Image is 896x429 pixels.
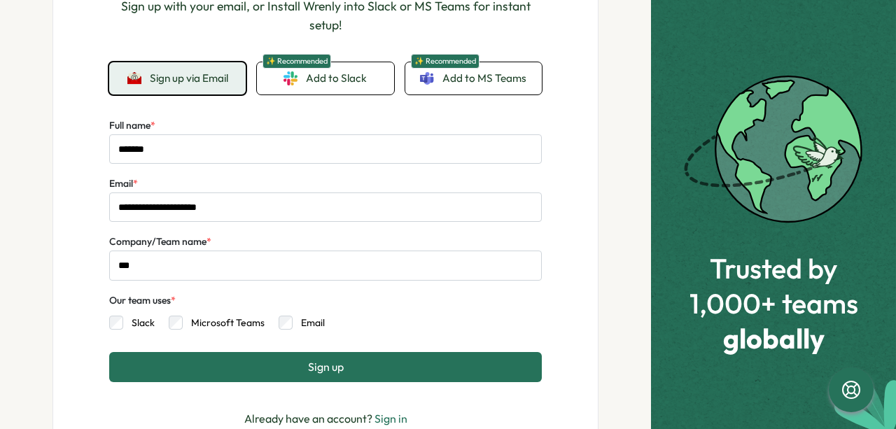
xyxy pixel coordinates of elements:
[689,323,858,353] span: globally
[306,71,367,86] span: Add to Slack
[109,176,138,192] label: Email
[244,410,407,428] p: Already have an account?
[257,62,393,94] a: ✨ RecommendedAdd to Slack
[109,118,155,134] label: Full name
[405,62,542,94] a: ✨ RecommendedAdd to MS Teams
[109,293,176,309] div: Our team uses
[308,360,344,373] span: Sign up
[109,352,542,381] button: Sign up
[374,412,407,426] a: Sign in
[109,62,246,94] button: Sign up via Email
[262,54,331,69] span: ✨ Recommended
[109,234,211,250] label: Company/Team name
[123,316,155,330] label: Slack
[183,316,265,330] label: Microsoft Teams
[442,71,526,86] span: Add to MS Teams
[150,72,228,85] span: Sign up via Email
[689,288,858,318] span: 1,000+ teams
[689,253,858,283] span: Trusted by
[411,54,479,69] span: ✨ Recommended
[293,316,325,330] label: Email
